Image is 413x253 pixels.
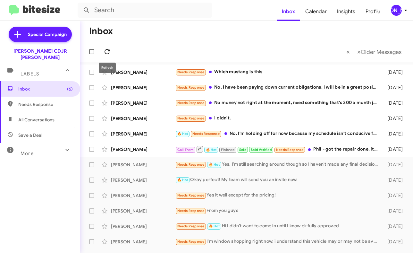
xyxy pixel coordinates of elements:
[382,115,408,122] div: [DATE]
[175,161,382,168] div: Yes. I'm still searching around though so I haven't made any final decisions just yet.
[300,2,332,21] a: Calendar
[353,45,405,58] button: Next
[18,101,73,108] span: Needs Response
[21,71,39,77] span: Labels
[111,146,175,153] div: [PERSON_NAME]
[360,2,385,21] a: Profile
[177,132,188,136] span: 🔥 Hot
[177,85,205,90] span: Needs Response
[251,148,272,152] span: Sold Verified
[177,240,205,244] span: Needs Response
[382,192,408,199] div: [DATE]
[111,69,175,75] div: [PERSON_NAME]
[357,48,361,56] span: »
[111,239,175,245] div: [PERSON_NAME]
[177,178,188,182] span: 🔥 Hot
[209,224,220,228] span: 🔥 Hot
[382,223,408,230] div: [DATE]
[111,131,175,137] div: [PERSON_NAME]
[111,192,175,199] div: [PERSON_NAME]
[276,148,303,152] span: Needs Response
[192,132,220,136] span: Needs Response
[111,223,175,230] div: [PERSON_NAME]
[18,117,55,123] span: All Conversations
[177,224,205,228] span: Needs Response
[67,86,73,92] span: (6)
[209,162,220,167] span: 🔥 Hot
[206,148,217,152] span: 🔥 Hot
[175,130,382,137] div: No. I'm holding off for now because my schedule isn't conducive for me to visit
[111,84,175,91] div: [PERSON_NAME]
[177,148,194,152] span: Call Them
[78,3,212,18] input: Search
[111,100,175,106] div: [PERSON_NAME]
[175,176,382,184] div: Okay perfect! My team will send you an invite now.
[177,162,205,167] span: Needs Response
[111,115,175,122] div: [PERSON_NAME]
[111,208,175,214] div: [PERSON_NAME]
[175,207,382,214] div: From you guys
[175,99,382,107] div: No money not right at the moment, need something that's 300 a month just got put on disability an...
[391,5,402,16] div: [PERSON_NAME]
[28,31,67,38] span: Special Campaign
[111,177,175,183] div: [PERSON_NAME]
[18,86,73,92] span: Inbox
[382,131,408,137] div: [DATE]
[177,70,205,74] span: Needs Response
[382,84,408,91] div: [DATE]
[361,48,401,56] span: Older Messages
[175,115,382,122] div: I didn't.
[9,27,72,42] a: Special Campaign
[177,116,205,120] span: Needs Response
[175,222,382,230] div: Hi I didn’t want to come in until I know ok fully approved
[177,101,205,105] span: Needs Response
[382,208,408,214] div: [DATE]
[385,5,406,16] button: [PERSON_NAME]
[239,148,247,152] span: Sold
[382,69,408,75] div: [DATE]
[382,146,408,153] div: [DATE]
[175,192,382,199] div: Yes it well except for the pricing!
[89,26,113,36] h1: Inbox
[177,209,205,213] span: Needs Response
[175,68,382,76] div: Which mustang is this
[382,239,408,245] div: [DATE]
[277,2,300,21] a: Inbox
[382,100,408,106] div: [DATE]
[175,145,382,153] div: Phil - got the repair done, it was $677: are you going to help pay for this? Pls let me know, tha...
[21,151,34,156] span: More
[342,45,354,58] button: Previous
[175,238,382,245] div: I'm window shopping right now, i understand this vehicle may or may not be available when I'm abl...
[343,45,405,58] nav: Page navigation example
[99,63,116,73] div: Refresh
[221,148,235,152] span: Finished
[382,161,408,168] div: [DATE]
[18,132,42,138] span: Save a Deal
[332,2,360,21] a: Insights
[346,48,350,56] span: «
[177,193,205,197] span: Needs Response
[175,84,382,91] div: No, I have been paying down current obligations. I will be in a great position towards the end of...
[382,177,408,183] div: [DATE]
[111,161,175,168] div: [PERSON_NAME]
